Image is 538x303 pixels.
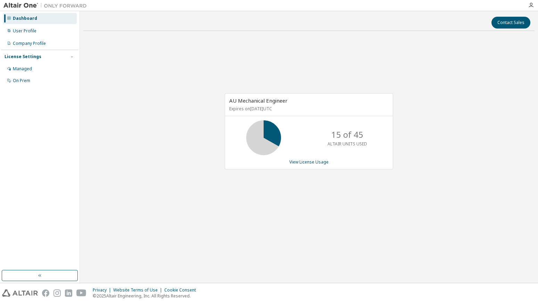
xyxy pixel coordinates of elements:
div: Website Terms of Use [113,287,164,293]
p: ALTAIR UNITS USED [328,141,367,147]
img: altair_logo.svg [2,289,38,297]
div: User Profile [13,28,36,34]
div: Dashboard [13,16,37,21]
img: youtube.svg [76,289,86,297]
button: Contact Sales [491,17,530,29]
img: facebook.svg [42,289,49,297]
div: Company Profile [13,41,46,46]
p: 15 of 45 [331,129,363,141]
div: On Prem [13,78,30,83]
p: © 2025 Altair Engineering, Inc. All Rights Reserved. [93,293,200,299]
a: View License Usage [289,159,329,165]
div: Managed [13,66,32,72]
p: Expires on [DATE] UTC [229,106,387,112]
div: Privacy [93,287,113,293]
div: Cookie Consent [164,287,200,293]
img: linkedin.svg [65,289,72,297]
img: Altair One [3,2,90,9]
img: instagram.svg [53,289,61,297]
div: License Settings [5,54,41,59]
span: AU Mechanical Engineer [229,97,288,104]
